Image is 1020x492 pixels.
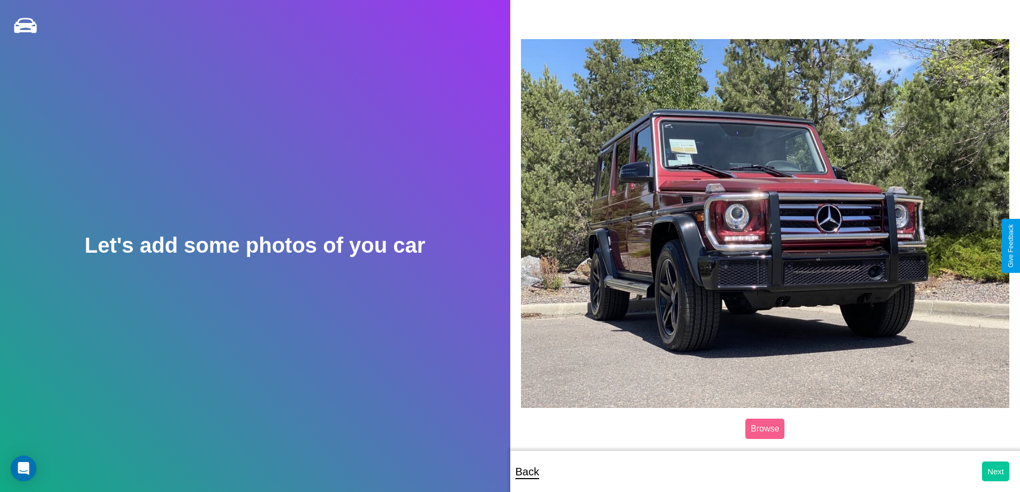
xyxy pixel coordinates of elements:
[521,39,1010,407] img: posted
[11,456,36,481] div: Open Intercom Messenger
[85,233,425,258] h2: Let's add some photos of you car
[982,461,1009,481] button: Next
[516,462,539,481] p: Back
[1007,224,1015,268] div: Give Feedback
[745,419,784,439] label: Browse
